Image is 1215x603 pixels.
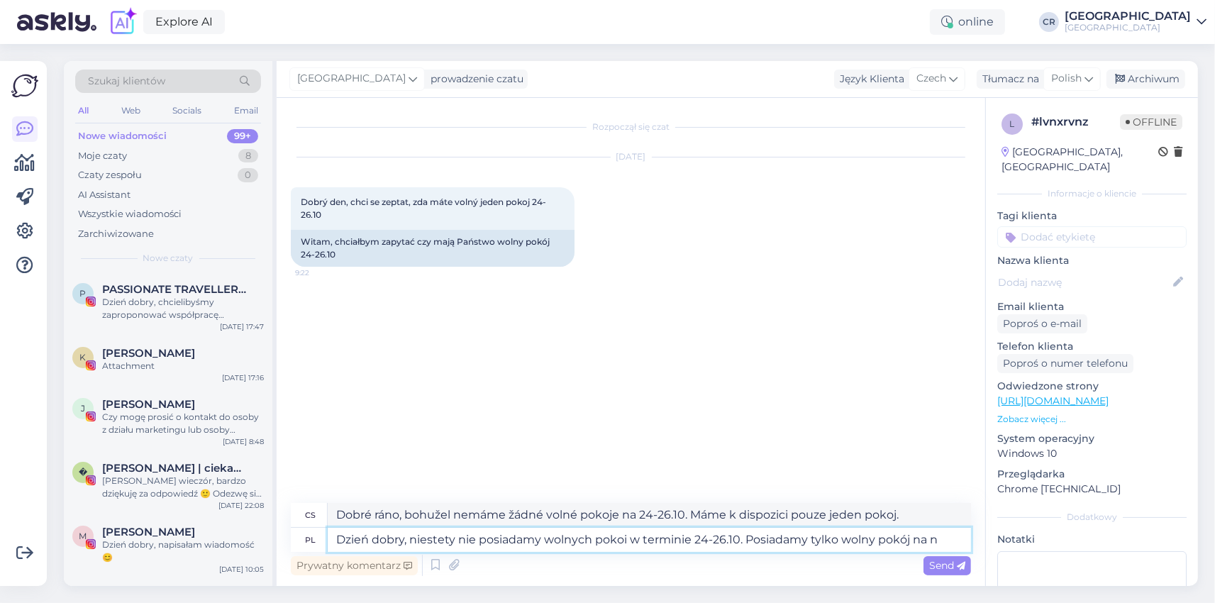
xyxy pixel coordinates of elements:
div: [DATE] [291,150,971,163]
p: Tagi klienta [997,209,1187,223]
div: pl [305,528,316,552]
span: J [81,403,85,414]
div: Rozpoczął się czat [291,121,971,133]
div: 8 [238,149,258,163]
div: [DATE] 10:05 [219,564,264,575]
span: Monika Kowalewska [102,526,195,538]
div: All [75,101,91,120]
span: Szukaj klientów [88,74,165,89]
div: Email [231,101,261,120]
div: Web [118,101,143,120]
div: AI Assistant [78,188,131,202]
span: Katarzyna Gubała [102,347,195,360]
p: Odwiedzone strony [997,379,1187,394]
div: Dzień dobry, napisałam wiadomość 😊 [102,538,264,564]
span: Send [929,559,965,572]
span: Czech [916,71,946,87]
div: 0 [238,168,258,182]
div: Archiwum [1106,70,1185,89]
div: Tłumacz na [977,72,1039,87]
a: [URL][DOMAIN_NAME] [997,394,1109,407]
div: [PERSON_NAME] wieczór, bardzo dziękuję za odpowiedź 🙂 Odezwę się za jakiś czas na ten email jako ... [102,475,264,500]
div: Język Klienta [834,72,904,87]
span: Dobrý den, chci se zeptat, zda máte volný jeden pokoj 24-26.10 [301,197,546,220]
p: Telefon klienta [997,339,1187,354]
p: Przeglądarka [997,467,1187,482]
span: � [79,467,87,477]
div: Czy mogę prosić o kontakt do osoby z działu marketingu lub osoby zajmującej się działaniami promo... [102,411,264,436]
p: System operacyjny [997,431,1187,446]
div: [GEOGRAPHIC_DATA] [1065,22,1191,33]
div: Dzień dobry, chcielibyśmy zaproponować współpracę barterową, której celem byłaby promocja Państwa... [102,296,264,321]
div: online [930,9,1005,35]
div: Zarchiwizowane [78,227,154,241]
p: Notatki [997,532,1187,547]
div: Poproś o e-mail [997,314,1087,333]
p: Zobacz więcej ... [997,413,1187,426]
input: Dodaj nazwę [998,275,1170,290]
div: Wszystkie wiadomości [78,207,182,221]
input: Dodać etykietę [997,226,1187,248]
img: explore-ai [108,7,138,37]
p: Chrome [TECHNICAL_ID] [997,482,1187,497]
span: Nowe czaty [143,252,194,265]
div: Poproś o numer telefonu [997,354,1133,373]
div: Prywatny komentarz [291,556,418,575]
div: [DATE] 22:08 [218,500,264,511]
span: 𝐁𝐞𝐫𝐧𝐚𝐝𝐞𝐭𝐭𝐚 | ciekawe miejsca • hotele • podróżnicze porady [102,462,250,475]
div: CR [1039,12,1059,32]
div: 99+ [227,129,258,143]
div: prowadzenie czatu [425,72,523,87]
span: M [79,531,87,541]
p: Windows 10 [997,446,1187,461]
div: Czaty zespołu [78,168,142,182]
div: cs [305,503,316,527]
div: Socials [170,101,204,120]
textarea: Dzień dobry, niestety nie posiadamy wolnych pokoi w terminie 24-26.10. Posiadamy tylko wolny pokó... [328,528,971,552]
div: [DATE] 17:47 [220,321,264,332]
span: P [80,288,87,299]
div: [GEOGRAPHIC_DATA], [GEOGRAPHIC_DATA] [1002,145,1158,175]
div: [DATE] 17:16 [222,372,264,383]
div: [DATE] 8:48 [223,436,264,447]
span: PASSIONATE TRAVELLERS ⭐️🌏 [102,283,250,296]
p: Nazwa klienta [997,253,1187,268]
span: Polish [1051,71,1082,87]
div: Dodatkowy [997,511,1187,524]
div: Informacje o kliencie [997,187,1187,200]
div: Witam, chciałbym zapytać czy mają Państwo wolny pokój 24-26.10 [291,230,575,267]
a: Explore AI [143,10,225,34]
img: Askly Logo [11,72,38,99]
div: Attachment [102,360,264,372]
p: Email klienta [997,299,1187,314]
div: Moje czaty [78,149,127,163]
span: l [1010,118,1015,129]
span: [GEOGRAPHIC_DATA] [297,71,406,87]
textarea: Dobré ráno, bohužel nemáme žádné volné pokoje na 24-26.10. Máme k dispozici pouze jeden pokoj. [328,503,971,527]
span: K [80,352,87,363]
div: # lvnxrvnz [1031,114,1120,131]
a: [GEOGRAPHIC_DATA][GEOGRAPHIC_DATA] [1065,11,1206,33]
span: Jordan Koman [102,398,195,411]
span: Offline [1120,114,1182,130]
div: Nowe wiadomości [78,129,167,143]
div: [GEOGRAPHIC_DATA] [1065,11,1191,22]
span: 9:22 [295,267,348,278]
